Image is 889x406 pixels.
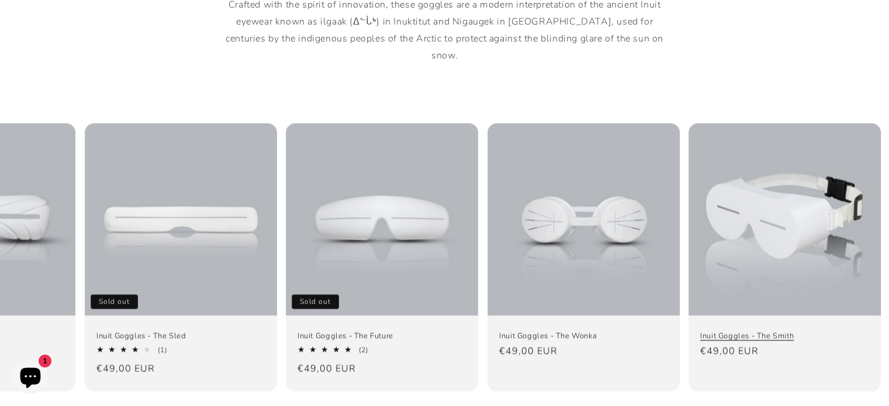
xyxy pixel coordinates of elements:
a: Inuit Goggles - The Future [298,331,466,341]
a: Inuit Goggles - The Smith [700,331,869,341]
a: Inuit Goggles - The Sled [96,331,265,341]
inbox-online-store-chat: Shopify online store chat [9,359,51,397]
a: Inuit Goggles - The Wonka [499,331,668,341]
